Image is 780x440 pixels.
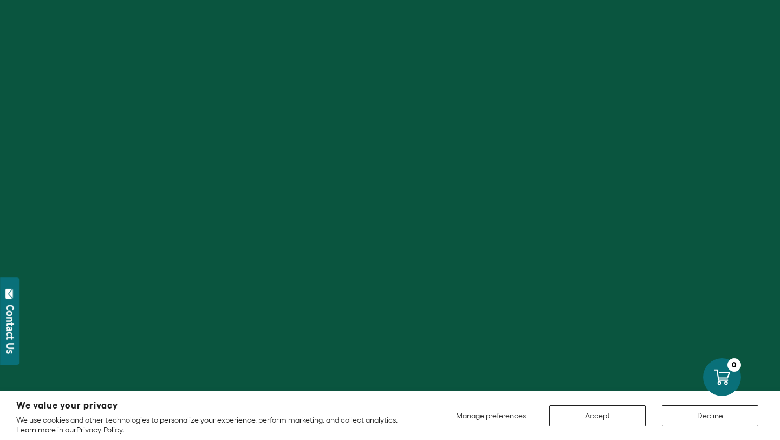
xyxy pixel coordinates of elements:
span: Manage preferences [456,411,526,420]
p: We use cookies and other technologies to personalize your experience, perform marketing, and coll... [16,415,412,435]
button: Manage preferences [450,405,533,426]
div: Contact Us [5,305,16,354]
button: Decline [662,405,758,426]
div: 0 [727,358,741,372]
button: Accept [549,405,646,426]
h2: We value your privacy [16,401,412,410]
a: Privacy Policy. [76,425,123,434]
